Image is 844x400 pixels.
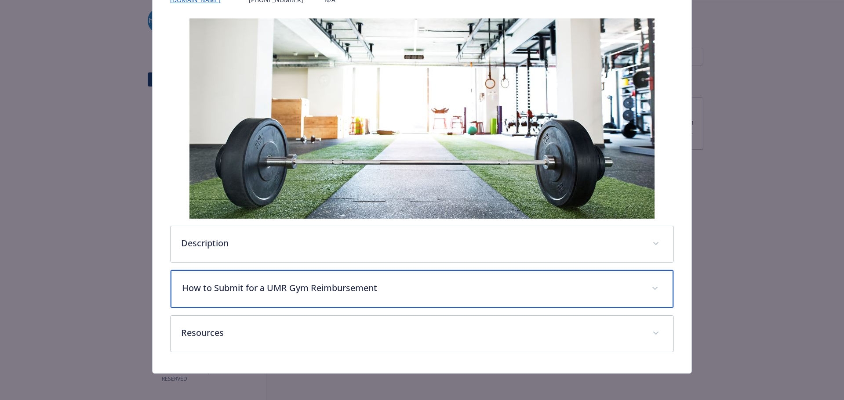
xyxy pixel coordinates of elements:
[181,326,642,339] p: Resources
[171,226,674,262] div: Description
[171,270,674,308] div: How to Submit for a UMR Gym Reimbursement
[182,281,641,295] p: How to Submit for a UMR Gym Reimbursement
[171,316,674,352] div: Resources
[181,237,642,250] p: Description
[189,18,655,219] img: banner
